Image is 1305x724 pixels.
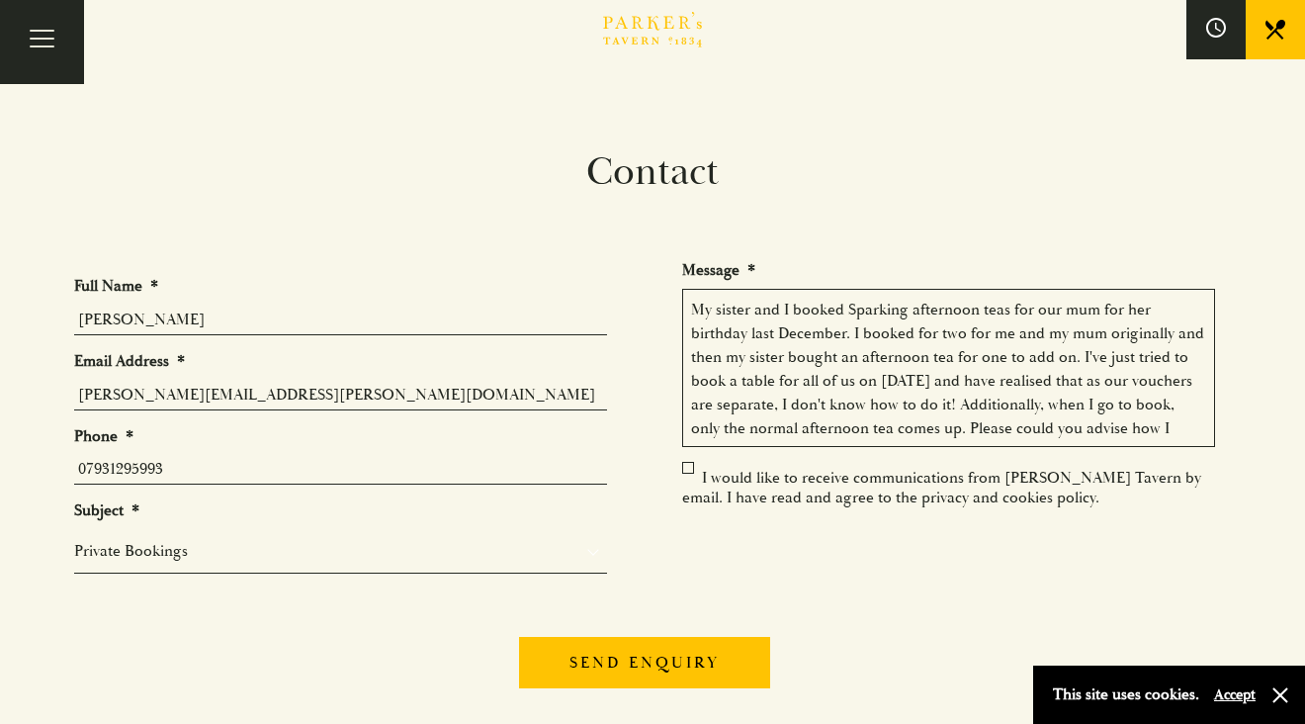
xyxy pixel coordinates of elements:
[519,637,770,688] input: Send enquiry
[1270,685,1290,705] button: Close and accept
[682,468,1201,507] label: I would like to receive communications from [PERSON_NAME] Tavern by email. I have read and agree ...
[74,276,158,297] label: Full Name
[1214,685,1256,704] button: Accept
[59,148,1246,196] h1: Contact
[1053,680,1199,709] p: This site uses cookies.
[74,500,139,521] label: Subject
[74,351,185,372] label: Email Address
[682,523,983,600] iframe: reCAPTCHA
[682,260,755,281] label: Message
[74,426,133,447] label: Phone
